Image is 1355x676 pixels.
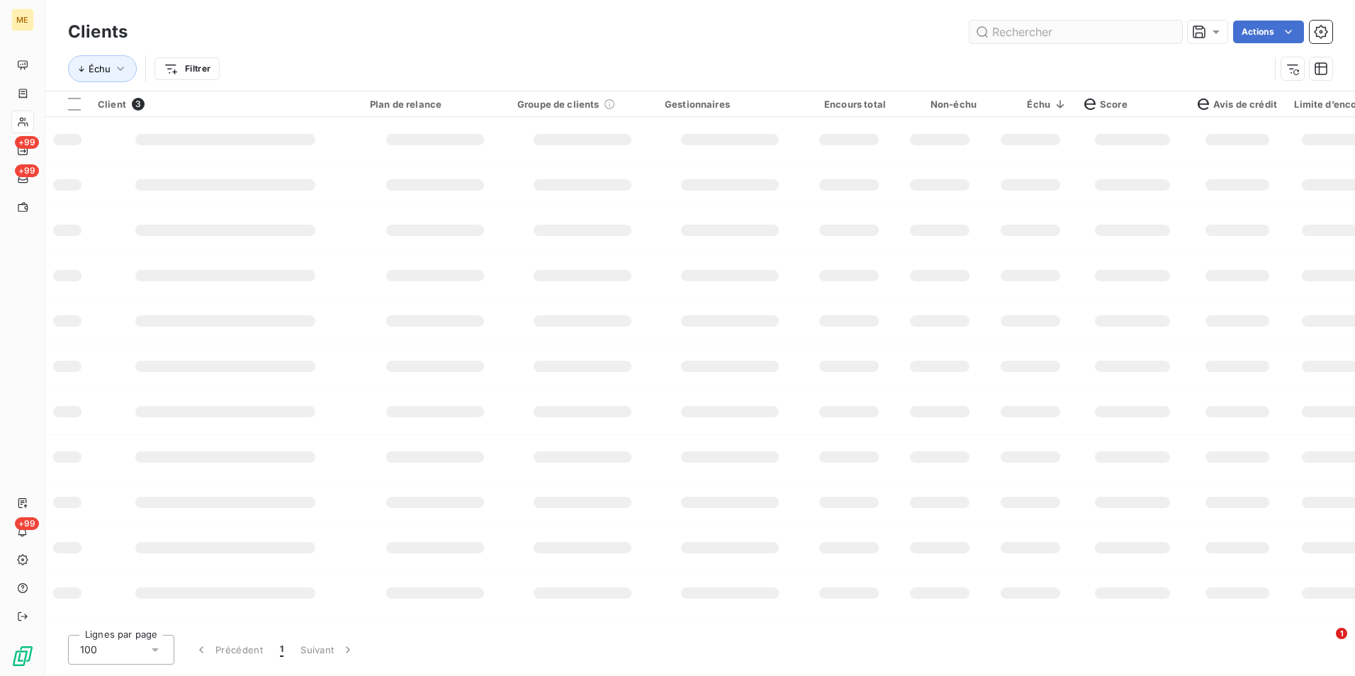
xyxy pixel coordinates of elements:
img: Logo LeanPay [11,645,34,667]
button: Filtrer [154,57,220,80]
div: Gestionnaires [665,98,795,110]
span: Groupe de clients [517,98,600,110]
div: ME [11,9,34,31]
button: Échu [68,55,137,82]
span: Échu [89,63,111,74]
span: +99 [15,517,39,530]
button: 1 [271,635,292,665]
iframe: Intercom live chat [1307,628,1341,662]
span: Client [98,98,126,110]
span: +99 [15,136,39,149]
span: 100 [80,643,97,657]
div: Non-échu [903,98,977,110]
span: 1 [280,643,283,657]
button: Précédent [186,635,271,665]
div: Échu [994,98,1067,110]
span: 3 [132,98,145,111]
h3: Clients [68,19,128,45]
input: Rechercher [969,21,1182,43]
button: Actions [1233,21,1304,43]
span: 1 [1336,628,1347,639]
span: +99 [15,164,39,177]
div: Encours total [812,98,886,110]
div: Plan de relance [370,98,500,110]
button: Suivant [292,635,364,665]
span: Score [1084,98,1128,110]
span: Avis de crédit [1198,98,1277,110]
